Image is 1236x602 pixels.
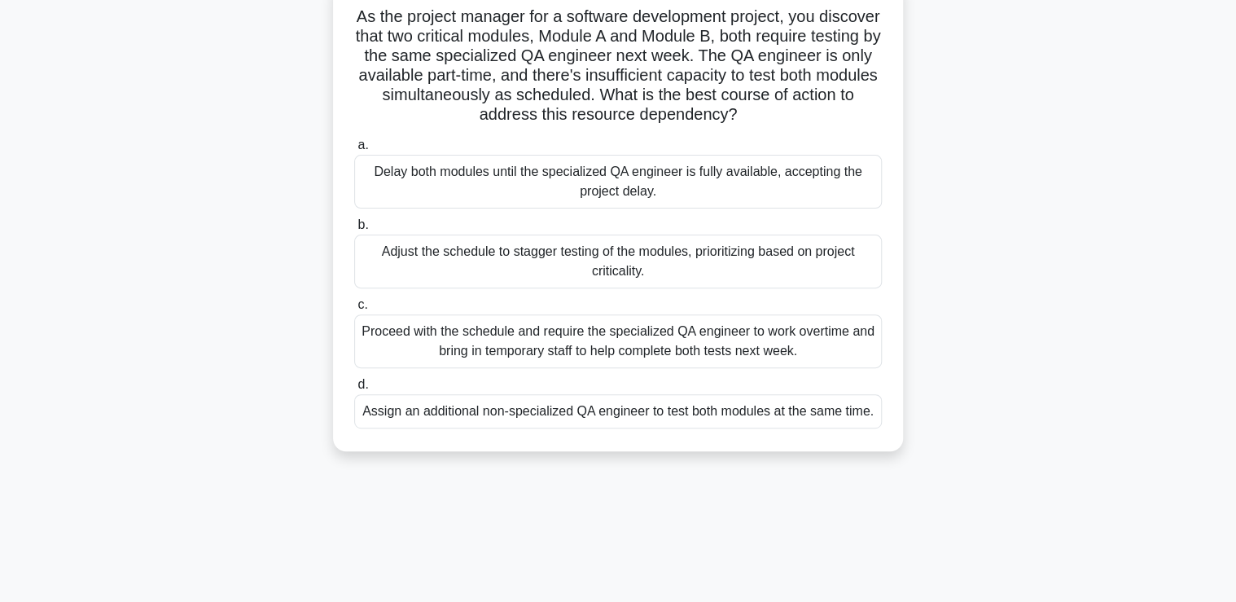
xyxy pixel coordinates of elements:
[357,138,368,152] span: a.
[354,235,882,288] div: Adjust the schedule to stagger testing of the modules, prioritizing based on project criticality.
[353,7,883,125] h5: As the project manager for a software development project, you discover that two critical modules...
[354,394,882,428] div: Assign an additional non-specialized QA engineer to test both modules at the same time.
[354,155,882,209] div: Delay both modules until the specialized QA engineer is fully available, accepting the project de...
[357,377,368,391] span: d.
[357,297,367,311] span: c.
[354,314,882,368] div: Proceed with the schedule and require the specialized QA engineer to work overtime and bring in t...
[357,218,368,231] span: b.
